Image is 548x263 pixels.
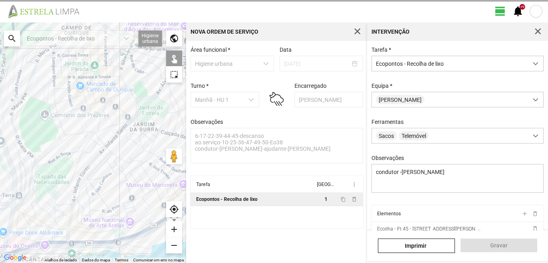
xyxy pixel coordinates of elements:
span: more_vert [351,181,357,188]
div: Tarefa [196,182,210,187]
span: Gravar [465,242,533,249]
span: [PERSON_NAME] [376,95,424,104]
label: Tarefa * [371,47,391,53]
div: Higiene urbana [138,30,162,47]
div: search [4,30,20,47]
span: add [521,210,528,217]
a: Comunicar um erro no mapa [133,258,184,262]
label: Equipa * [371,83,392,89]
label: Turno * [191,83,209,89]
span: Telemóvel [399,131,429,140]
span: 1 [325,196,327,202]
button: Gravar [461,239,537,252]
label: Encarregado [294,83,327,89]
div: add [166,221,182,237]
a: Termos (abre num novo separador) [115,258,128,262]
span: Sacos [376,131,397,140]
img: Google [2,253,28,263]
a: Imprimir [378,239,455,253]
span: Ecoilha - Ft 45 - [STREET_ADDRESS][PERSON_NAME] [377,226,493,232]
img: 10n.svg [270,91,284,107]
button: Arraste o Pegman para o mapa para abrir o Street View [166,148,182,164]
span: Ecopontos - Recolha de lixo [372,56,528,71]
label: Área funcional * [191,47,230,53]
label: Observações [371,155,404,161]
img: file [6,4,88,18]
div: public [166,30,182,47]
label: Ferramentas [371,119,404,125]
div: my_location [166,201,182,217]
div: Ecopontos - Recolha de lixo [196,196,258,202]
span: notifications [512,5,524,17]
span: delete_outline [532,225,538,232]
span: content_copy [341,197,346,202]
div: Intervenção [371,29,410,34]
div: touch_app [166,51,182,67]
button: content_copy [341,196,347,202]
div: Elementos [377,211,401,216]
div: highlight_alt [166,67,182,83]
div: dropdown trigger [528,56,544,71]
span: view_day [494,5,506,17]
div: +9 [520,4,525,10]
div: [GEOGRAPHIC_DATA] [317,182,334,187]
label: Observações [191,119,223,125]
label: Data [280,47,292,53]
button: Dados do mapa [82,257,110,263]
div: remove [166,237,182,253]
span: delete_outline [351,196,357,202]
div: Nova Ordem de Serviço [191,29,258,34]
span: delete_outline [532,210,538,217]
a: Abrir esta área no Google Maps (abre uma nova janela) [2,253,28,263]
